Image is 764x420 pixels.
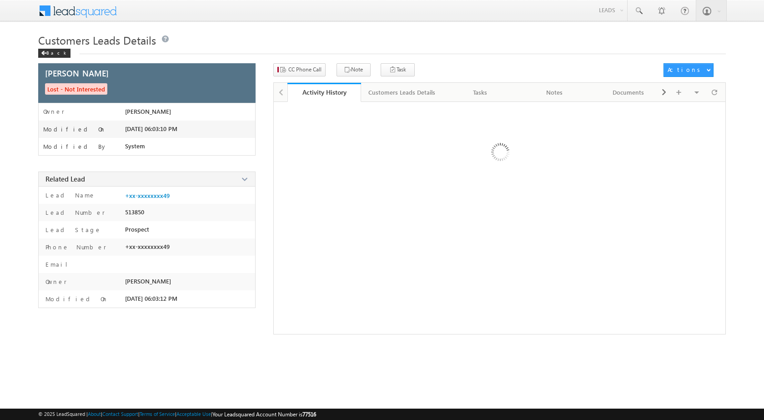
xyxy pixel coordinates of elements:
[43,126,106,133] label: Modified On
[43,243,106,251] label: Phone Number
[125,108,171,115] span: [PERSON_NAME]
[43,278,67,286] label: Owner
[125,278,171,285] span: [PERSON_NAME]
[663,63,714,77] button: Actions
[525,87,583,98] div: Notes
[294,88,355,96] div: Activity History
[287,83,362,102] a: Activity History
[43,226,101,234] label: Lead Stage
[273,63,326,76] button: CC Phone Call
[381,63,415,76] button: Task
[38,33,156,47] span: Customers Leads Details
[43,143,107,150] label: Modified By
[518,83,592,102] a: Notes
[176,411,211,417] a: Acceptable Use
[102,411,138,417] a: Contact Support
[125,208,144,216] span: 513850
[337,63,371,76] button: Note
[43,260,75,268] label: Email
[43,295,108,303] label: Modified On
[43,108,65,115] label: Owner
[599,87,658,98] div: Documents
[45,174,85,183] span: Related Lead
[668,66,704,74] div: Actions
[140,411,175,417] a: Terms of Service
[38,49,70,58] div: Back
[302,411,316,418] span: 77516
[368,87,435,98] div: Customers Leads Details
[45,69,109,77] span: [PERSON_NAME]
[38,410,316,419] span: © 2025 LeadSquared | | | | |
[212,411,316,418] span: Your Leadsquared Account Number is
[43,191,95,199] label: Lead Name
[125,226,149,233] span: Prospect
[443,83,518,102] a: Tasks
[592,83,666,102] a: Documents
[288,66,322,74] span: CC Phone Call
[45,83,107,95] span: Lost - Not Interested
[125,142,145,150] span: System
[88,411,101,417] a: About
[43,208,105,217] label: Lead Number
[451,87,509,98] div: Tasks
[125,192,170,199] a: +xx-xxxxxxxx49
[125,125,177,132] span: [DATE] 06:03:10 PM
[125,295,177,302] span: [DATE] 06:03:12 PM
[125,243,170,250] span: +xx-xxxxxxxx49
[452,106,547,201] img: Loading ...
[361,83,443,102] a: Customers Leads Details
